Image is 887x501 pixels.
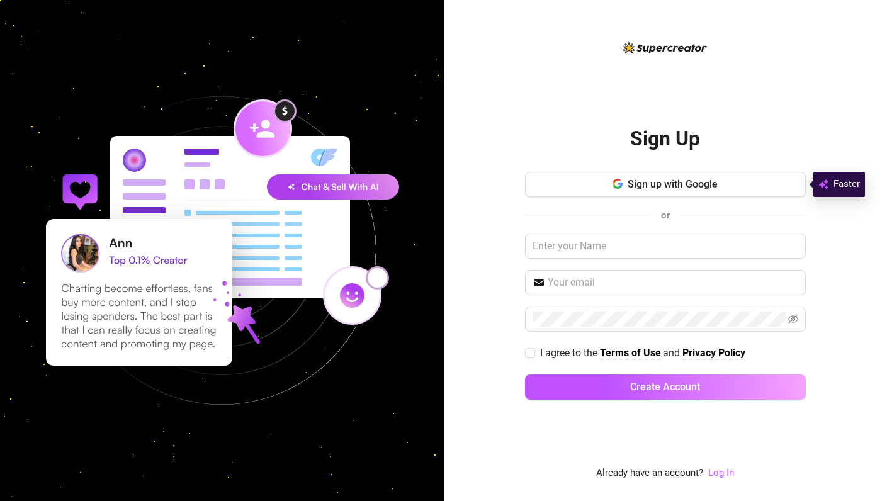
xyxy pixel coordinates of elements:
a: Privacy Policy [682,347,745,360]
span: Already have an account? [596,466,703,481]
input: Enter your Name [525,234,806,259]
span: Faster [833,177,860,192]
img: signup-background-D0MIrEPF.svg [4,33,439,468]
button: Create Account [525,374,806,400]
span: or [661,210,670,221]
input: Your email [548,275,798,290]
strong: Terms of Use [600,347,661,359]
a: Terms of Use [600,347,661,360]
a: Log In [708,466,734,481]
span: Sign up with Google [628,178,718,190]
span: Create Account [630,381,700,393]
span: and [663,347,682,359]
span: I agree to the [540,347,600,359]
strong: Privacy Policy [682,347,745,359]
a: Log In [708,467,734,478]
button: Sign up with Google [525,172,806,197]
img: svg%3e [818,177,828,192]
span: eye-invisible [788,314,798,324]
h2: Sign Up [630,126,700,152]
img: logo-BBDzfeDw.svg [623,42,707,53]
